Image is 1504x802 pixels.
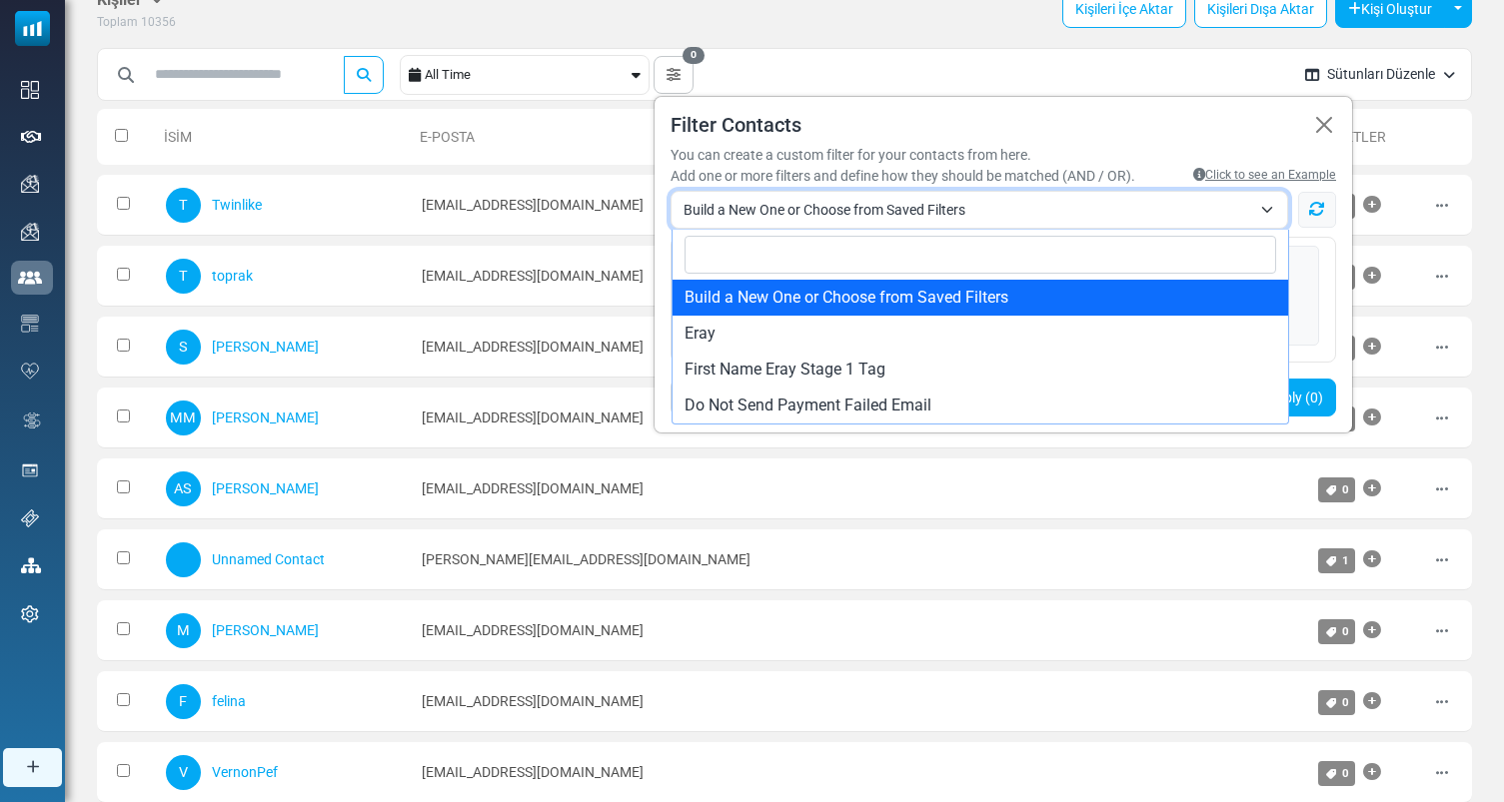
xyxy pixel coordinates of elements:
[654,56,694,94] button: 0
[18,271,42,285] img: contacts-icon-active.svg
[1363,539,1381,579] a: Etiket Ekle
[673,352,1288,388] li: First Name Eray Stage 1 Tag
[212,622,319,638] a: [PERSON_NAME]
[1318,690,1356,715] a: 0
[21,605,39,623] img: settings-icon.svg
[412,529,889,590] td: [PERSON_NAME][EMAIL_ADDRESS][DOMAIN_NAME]
[21,175,39,193] img: campaigns-icon.png
[97,15,138,29] span: Toplam
[15,11,50,46] img: mailsoftly_icon_blue_white.svg
[1342,624,1349,638] span: 0
[166,613,201,648] span: M
[1342,553,1349,567] span: 1
[212,339,319,355] a: [PERSON_NAME]
[425,56,628,94] div: All Time
[212,693,246,709] a: felina
[1254,379,1336,416] button: Apply (0)
[1363,327,1381,367] a: Etiket Ekle
[21,81,39,99] img: dashboard-icon.svg
[166,259,201,294] span: T
[412,671,889,732] td: [EMAIL_ADDRESS][DOMAIN_NAME]
[166,330,201,365] span: S
[166,188,201,223] span: T
[412,600,889,661] td: [EMAIL_ADDRESS][DOMAIN_NAME]
[1193,166,1336,187] a: Click to see an Example
[1342,482,1349,496] span: 0
[671,166,1135,187] div: Add one or more filters and define how they should be matched (AND / OR).
[166,755,201,790] span: V
[141,15,176,29] span: 10356
[412,458,889,519] td: [EMAIL_ADDRESS][DOMAIN_NAME]
[212,480,319,496] a: [PERSON_NAME]
[21,363,39,379] img: domain-health-icon.svg
[166,401,201,435] span: MM
[673,388,1288,423] li: Do Not Send Payment Failed Email
[412,175,889,236] td: [EMAIL_ADDRESS][DOMAIN_NAME]
[21,461,39,479] img: landing_pages.svg
[212,764,278,780] a: VernonPef
[684,198,1251,222] span: Build a New One or Choose from Saved Filters
[21,509,39,527] img: support-icon.svg
[212,409,319,425] a: [PERSON_NAME]
[1318,548,1356,573] a: 1
[166,471,201,506] span: AS
[683,47,705,65] span: 0
[1342,766,1349,780] span: 0
[1363,256,1381,296] a: Etiket Ekle
[21,409,43,432] img: workflow.svg
[212,268,253,284] a: toprak
[1289,48,1471,101] button: Sütunları Düzenle
[1316,129,1386,145] a: Etiketler
[412,388,889,448] td: [EMAIL_ADDRESS][DOMAIN_NAME]
[671,145,1336,166] div: You can create a custom filter for your contacts from here.
[685,236,1276,274] input: Search
[21,315,39,333] img: email-templates-icon.svg
[166,684,201,719] span: F
[1363,185,1381,225] a: Etiket Ekle
[1363,610,1381,650] a: Etiket Ekle
[412,317,889,378] td: [EMAIL_ADDRESS][DOMAIN_NAME]
[1318,477,1356,502] a: 0
[1363,681,1381,721] a: Etiket Ekle
[1318,619,1356,644] a: 0
[1363,468,1381,508] a: Etiket Ekle
[1363,752,1381,792] a: Etiket Ekle
[1363,398,1381,437] a: Etiket Ekle
[671,113,1336,137] h5: Filter Contacts
[1342,695,1349,709] span: 0
[212,551,325,567] a: Unnamed Contact
[1318,761,1356,786] a: 0
[420,129,475,145] a: E-Posta
[673,280,1288,316] li: Build a New One or Choose from Saved Filters
[673,316,1288,352] li: Eray
[412,246,889,307] td: [EMAIL_ADDRESS][DOMAIN_NAME]
[671,191,1288,229] span: Build a New One or Choose from Saved Filters
[21,223,39,241] img: campaigns-icon.png
[212,197,262,213] a: Twinlike
[164,129,192,145] a: İsim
